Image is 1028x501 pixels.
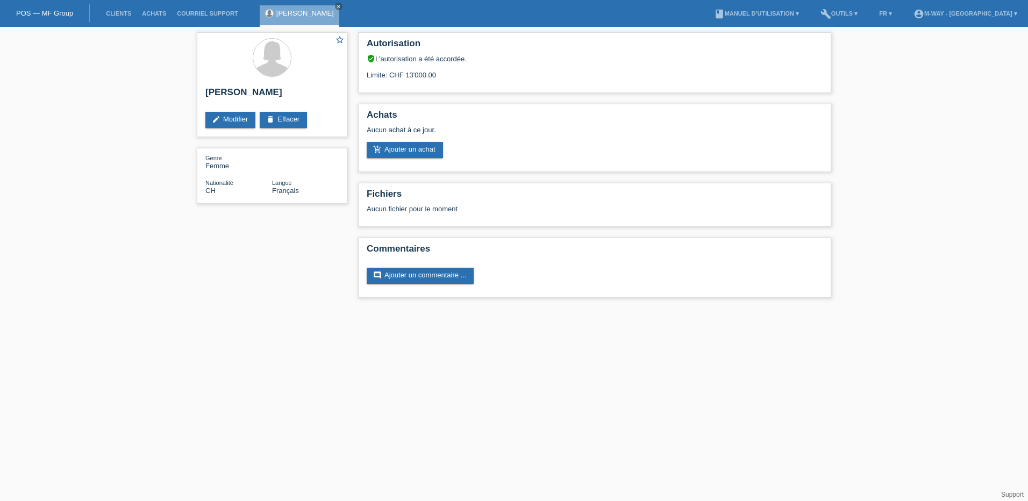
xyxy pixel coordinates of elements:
span: Suisse [205,187,216,195]
i: add_shopping_cart [373,145,382,154]
a: star_border [335,35,345,46]
span: Français [272,187,299,195]
div: Limite: CHF 13'000.00 [367,63,823,79]
a: Achats [137,10,172,17]
a: POS — MF Group [16,9,73,17]
h2: [PERSON_NAME] [205,87,339,103]
i: close [336,4,341,9]
a: Clients [101,10,137,17]
a: Courriel Support [172,10,243,17]
h2: Achats [367,110,823,126]
i: edit [212,115,220,124]
h2: Commentaires [367,244,823,260]
a: buildOutils ▾ [815,10,863,17]
span: Genre [205,155,222,161]
i: star_border [335,35,345,45]
a: [PERSON_NAME] [276,9,334,17]
a: close [335,3,342,10]
a: add_shopping_cartAjouter un achat [367,142,443,158]
i: build [820,9,831,19]
div: Aucun achat à ce jour. [367,126,823,142]
a: deleteEffacer [260,112,307,128]
a: editModifier [205,112,255,128]
a: FR ▾ [874,10,897,17]
h2: Autorisation [367,38,823,54]
i: book [714,9,725,19]
span: Nationalité [205,180,233,186]
i: verified_user [367,54,375,63]
div: Aucun fichier pour le moment [367,205,695,213]
span: Langue [272,180,292,186]
a: bookManuel d’utilisation ▾ [709,10,804,17]
i: account_circle [913,9,924,19]
i: delete [266,115,275,124]
a: commentAjouter un commentaire ... [367,268,474,284]
a: Support [1001,491,1024,498]
i: comment [373,271,382,280]
h2: Fichiers [367,189,823,205]
div: Femme [205,154,272,170]
a: account_circlem-way - [GEOGRAPHIC_DATA] ▾ [908,10,1023,17]
div: L’autorisation a été accordée. [367,54,823,63]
